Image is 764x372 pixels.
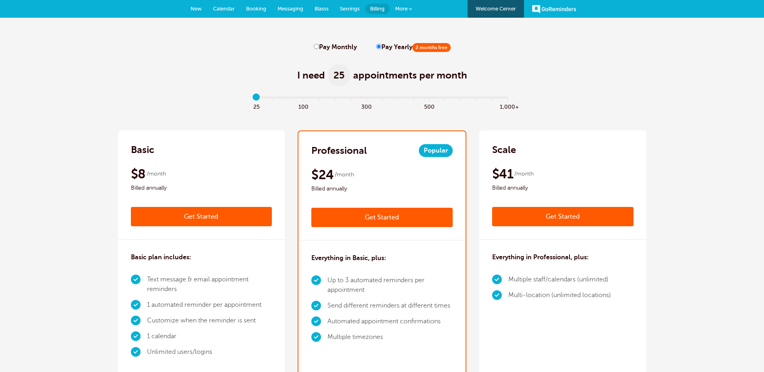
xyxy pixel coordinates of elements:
[311,253,386,263] h3: Everything in Basic, plus:
[340,6,360,12] span: Settings
[248,101,264,111] span: 25
[311,184,453,194] span: Billed annually
[500,101,516,111] span: 1,000+
[147,313,272,329] li: Customize when the reminder is sent
[131,207,272,226] a: Get Started
[315,6,329,12] span: Blasts
[314,43,357,51] label: Pay Monthly
[365,4,389,14] a: Billing
[492,183,634,193] span: Billed annually
[328,64,350,87] span: 25
[213,6,235,12] span: Calendar
[131,166,146,182] span: $8
[508,287,611,303] li: Multi-location (unlimited locations)
[327,298,453,314] li: Send different reminders at different times
[147,169,166,179] span: /month
[335,170,354,180] span: /month
[246,6,266,12] span: Booking
[311,167,333,183] span: $24
[297,69,325,82] span: I need
[395,6,408,12] span: More
[131,252,191,262] h3: Basic plan includes:
[421,101,437,111] span: 500
[353,69,467,82] span: appointments per month
[327,314,453,329] li: Automated appointment confirmations
[311,208,453,227] a: Get Started
[190,6,202,12] span: New
[147,329,272,344] li: 1 calendar
[327,273,453,298] li: Up to 3 automated reminders per appointment
[131,143,154,156] h2: Basic
[376,43,451,51] label: Pay Yearly
[508,272,611,287] li: Multiple staff/calendars (unlimited)
[296,101,311,111] span: 100
[358,101,374,111] span: 300
[376,44,381,49] input: Pay Yearly2 months free
[327,329,453,345] li: Multiple timezones
[147,272,272,297] li: Text message & email appointment reminders
[147,297,272,313] li: 1 automated reminder per appointment
[370,6,385,12] span: Billing
[492,252,589,262] h3: Everything in Professional, plus:
[492,143,516,156] h2: Scale
[412,43,451,52] span: 2 months free
[732,340,756,364] iframe: Resource center
[492,207,634,226] a: Get Started
[314,44,319,49] input: Pay Monthly
[514,169,534,179] span: /month
[147,344,272,360] li: Unlimited users/logins
[131,183,272,193] span: Billed annually
[277,6,303,12] span: Messaging
[419,144,453,157] span: Popular
[492,166,513,182] span: $41
[311,144,367,157] h2: Professional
